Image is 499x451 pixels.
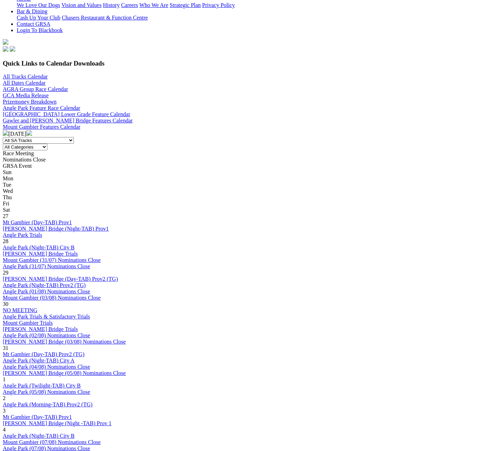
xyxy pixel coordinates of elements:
a: Cash Up Your Club [17,15,60,21]
a: Gawler and [PERSON_NAME] Bridge Features Calendar [3,118,133,123]
a: Angle Park (Night-TAB) City B [3,433,75,439]
a: Contact GRSA [17,21,50,27]
span: 1 [3,376,6,382]
div: Wed [3,188,496,194]
a: Angle Park Trials & Satisfactory Trials [3,314,90,320]
a: Bar & Dining [17,8,47,14]
span: 4 [3,427,6,433]
span: 3 [3,408,6,414]
a: Mt Gambier (Day-TAB) Prov2 (TG) [3,351,84,357]
a: Angle Park (02/08) Nominations Close [3,332,90,338]
a: [PERSON_NAME] Bridge (Night -TAB) Prov 1 [3,420,112,426]
a: We Love Our Dogs [17,2,60,8]
span: 27 [3,213,8,219]
a: [PERSON_NAME] Bridge Trials [3,326,78,332]
div: Fri [3,201,496,207]
a: Mount Gambier Trials [3,320,53,326]
a: Angle Park (Twilight-TAB) City B [3,383,80,389]
div: Thu [3,194,496,201]
span: 31 [3,345,8,351]
a: Mt Gambier (Day-TAB) Prov1 [3,219,72,225]
div: Mon [3,175,496,182]
h3: Quick Links to Calendar Downloads [3,60,496,67]
img: chevron-right-pager-white.svg [26,130,32,136]
img: twitter.svg [10,46,15,52]
span: 29 [3,270,8,276]
a: Strategic Plan [170,2,201,8]
a: AGRA Group Race Calendar [3,86,68,92]
a: Who We Are [139,2,168,8]
a: Privacy Policy [202,2,235,8]
a: Vision and Values [61,2,101,8]
img: chevron-left-pager-white.svg [3,130,8,136]
img: facebook.svg [3,46,8,52]
a: Angle Park (Morning-TAB) Prov2 (TG) [3,401,92,407]
a: All Dates Calendar [3,80,46,86]
div: [DATE] [3,130,496,137]
a: Mount Gambier (07/08) Nominations Close [3,439,101,445]
a: Chasers Restaurant & Function Centre [62,15,148,21]
div: Nominations Close [3,157,496,163]
a: Angle Park (05/08) Nominations Close [3,389,90,395]
a: Mount Gambier (03/08) Nominations Close [3,295,101,301]
div: Sat [3,207,496,213]
a: Angle Park (Night-TAB) City A [3,358,75,363]
a: Careers [121,2,138,8]
span: 28 [3,238,8,244]
a: [PERSON_NAME] Bridge (Night-TAB) Prov1 [3,226,109,232]
a: History [103,2,120,8]
a: [GEOGRAPHIC_DATA] Lower Grade Feature Calendar [3,111,130,117]
a: Prizemoney Breakdown [3,99,56,105]
span: 2 [3,395,6,401]
a: Angle Park (Night-TAB) City B [3,245,75,250]
a: Angle Park (01/08) Nominations Close [3,288,90,294]
div: Race Meeting [3,150,496,157]
a: Angle Park (04/08) Nominations Close [3,364,90,370]
a: NO MEETING [3,307,37,313]
a: Angle Park Feature Race Calendar [3,105,80,111]
a: [PERSON_NAME] Bridge (05/08) Nominations Close [3,370,126,376]
a: Angle Park (Night-TAB) Prov2 (TG) [3,282,86,288]
a: [PERSON_NAME] Bridge (Day-TAB) Prov2 (TG) [3,276,118,282]
img: logo-grsa-white.png [3,39,8,45]
a: [PERSON_NAME] Bridge (03/08) Nominations Close [3,339,126,345]
span: 30 [3,301,8,307]
div: Tue [3,182,496,188]
a: Login To Blackbook [17,27,63,33]
a: GCA Media Release [3,92,49,98]
a: Mount Gambier (31/07) Nominations Close [3,257,101,263]
a: [PERSON_NAME] Bridge Trials [3,251,78,257]
a: Angle Park Trials [3,232,42,238]
a: Mt Gambier (Day-TAB) Prov1 [3,414,72,420]
a: All Tracks Calendar [3,74,48,80]
a: Mount Gambier Features Calendar [3,124,80,130]
div: Sun [3,169,496,175]
div: GRSA Event [3,163,496,169]
div: Bar & Dining [17,15,496,21]
a: Angle Park (31/07) Nominations Close [3,263,90,269]
div: About [17,2,496,8]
